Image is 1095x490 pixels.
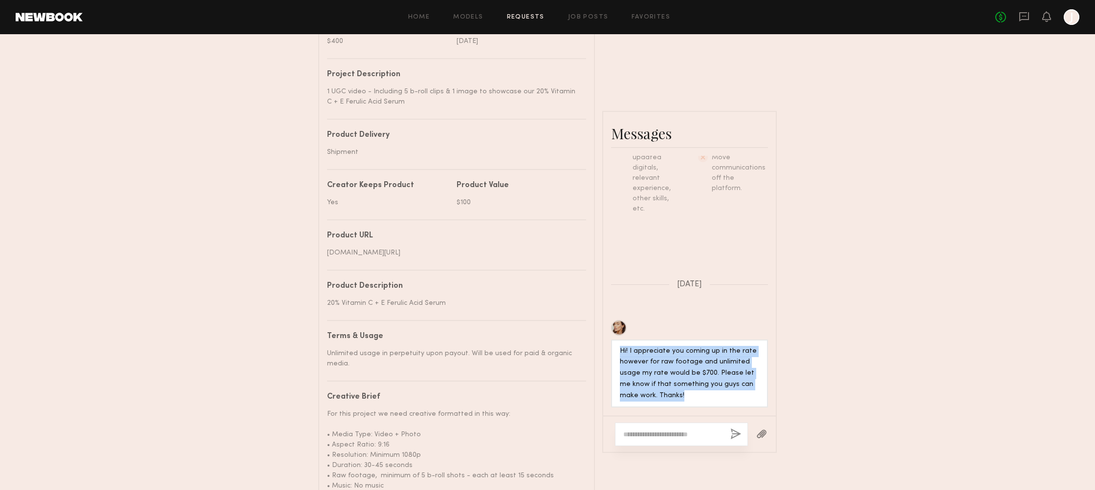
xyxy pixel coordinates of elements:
div: Product Description [327,282,579,290]
div: Product Value [457,182,579,190]
div: $400 [327,36,449,46]
a: J [1064,9,1079,25]
span: [DATE] [677,280,702,289]
div: Terms & Usage [327,333,579,341]
div: 20% Vitamin C + E Ferulic Acid Serum [327,298,579,308]
div: Unlimited usage in perpetuity upon payout. Will be used for paid & organic media. [327,348,579,369]
div: Product URL [327,232,579,240]
div: Yes [327,197,449,208]
div: Creator Keeps Product [327,182,449,190]
div: 1 UGC video - Including 5 b-roll clips & 1 image to showcase our 20% Vitamin C + E Ferulic Acid S... [327,86,579,107]
div: [DOMAIN_NAME][URL] [327,248,579,258]
div: Hi! I appreciate you coming up in the rate however for raw footage and unlimited usage my rate wo... [620,346,759,402]
span: Request additional info, like updated digitals, relevant experience, other skills, etc. [633,124,671,212]
a: Home [408,14,430,21]
div: Shipment [327,147,579,157]
a: Favorites [632,14,670,21]
div: Messages [611,124,768,143]
div: $100 [457,197,579,208]
div: [DATE] [457,36,579,46]
div: Project Description [327,71,579,79]
a: Requests [507,14,545,21]
div: Product Delivery [327,131,579,139]
div: Creative Brief [327,393,579,401]
a: Models [453,14,483,21]
span: Move communications off the platform. [712,154,766,192]
a: Job Posts [568,14,609,21]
